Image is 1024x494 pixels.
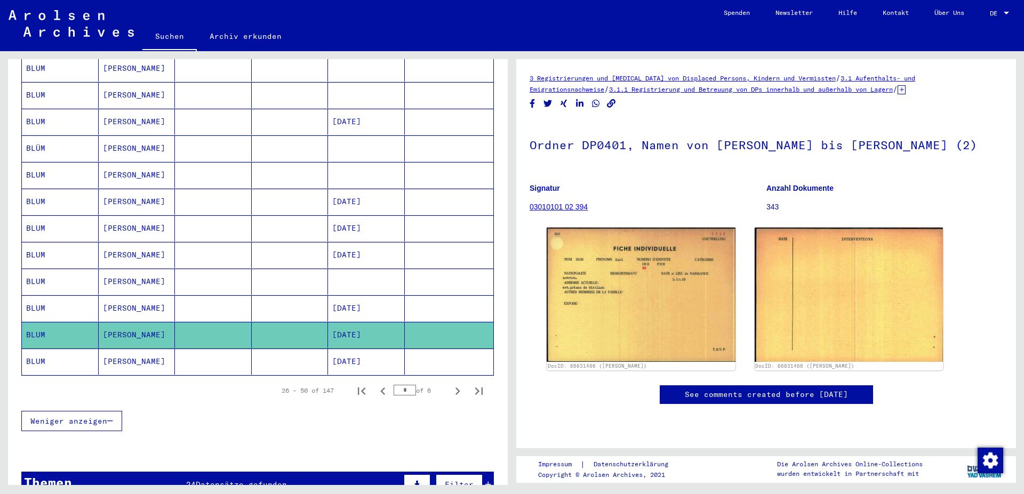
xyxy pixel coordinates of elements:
mat-cell: BLUM [22,55,99,82]
span: / [893,84,898,94]
mat-cell: [DATE] [328,242,405,268]
h1: Ordner DP0401, Namen von [PERSON_NAME] bis [PERSON_NAME] (2) [530,120,1003,167]
mat-cell: BLUM [22,322,99,348]
button: Weniger anzeigen [21,411,122,431]
span: Weniger anzeigen [30,416,107,426]
span: 24 [186,480,196,489]
p: wurden entwickelt in Partnerschaft mit [777,469,923,479]
mat-cell: [DATE] [328,349,405,375]
b: Anzahl Dokumente [766,184,834,192]
button: Share on Xing [558,97,570,110]
img: Arolsen_neg.svg [9,10,134,37]
mat-cell: BLUM [22,295,99,321]
mat-cell: [PERSON_NAME] [99,322,175,348]
mat-cell: [DATE] [328,295,405,321]
button: Previous page [372,380,394,401]
img: 001.jpg [547,228,735,362]
div: Themen [24,473,72,492]
mat-cell: [DATE] [328,189,405,215]
img: 002.jpg [755,228,943,362]
a: DocID: 66631466 ([PERSON_NAME]) [548,363,647,369]
button: Last page [468,380,490,401]
mat-cell: [PERSON_NAME] [99,162,175,188]
div: 26 – 50 of 147 [282,386,334,395]
mat-cell: [PERSON_NAME] [99,189,175,215]
span: Filter [445,480,474,489]
b: Signatur [530,184,560,192]
span: Datensätze gefunden [196,480,287,489]
div: of 6 [394,385,447,395]
a: 3 Registrierungen und [MEDICAL_DATA] von Displaced Persons, Kindern und Vermissten [530,74,836,82]
mat-cell: [PERSON_NAME] [99,135,175,161]
mat-cell: [DATE] [328,215,405,241]
mat-cell: BLUM [22,82,99,108]
a: 03010101 02 394 [530,203,588,211]
mat-cell: BLUM [22,242,99,268]
a: DocID: 66631466 ([PERSON_NAME]) [755,363,854,369]
mat-cell: BLUM [22,109,99,135]
mat-cell: BLUM [22,269,99,295]
mat-cell: BLUM [22,162,99,188]
mat-cell: [DATE] [328,322,405,348]
div: | [538,459,681,470]
button: Share on Twitter [542,97,554,110]
a: Suchen [142,23,197,51]
button: Share on LinkedIn [574,97,586,110]
img: yv_logo.png [965,456,1005,482]
mat-cell: [PERSON_NAME] [99,215,175,241]
mat-cell: [DATE] [328,109,405,135]
a: Impressum [538,459,580,470]
p: Copyright © Arolsen Archives, 2021 [538,470,681,480]
button: Next page [447,380,468,401]
span: / [604,84,609,94]
p: 343 [766,201,1003,213]
button: Share on WhatsApp [590,97,602,110]
mat-cell: BLUM [22,215,99,241]
mat-cell: BLUM [22,189,99,215]
mat-cell: [PERSON_NAME] [99,242,175,268]
mat-cell: [PERSON_NAME] [99,269,175,295]
p: Die Arolsen Archives Online-Collections [777,459,923,469]
mat-cell: [PERSON_NAME] [99,55,175,82]
mat-cell: BLÜM [22,135,99,161]
button: Share on Facebook [527,97,538,110]
img: Zustimmung ändern [978,448,1003,473]
span: / [836,73,841,83]
mat-cell: [PERSON_NAME] [99,295,175,321]
mat-cell: BLUM [22,349,99,375]
button: Copy link [606,97,617,110]
a: Datenschutzerklärung [585,459,681,470]
a: See comments created before [DATE] [685,389,848,400]
mat-cell: [PERSON_NAME] [99,109,175,135]
mat-cell: [PERSON_NAME] [99,82,175,108]
mat-cell: [PERSON_NAME] [99,349,175,375]
a: 3.1.1 Registrierung und Betreuung von DPs innerhalb und außerhalb von Lagern [609,85,893,93]
a: Archiv erkunden [197,23,294,49]
button: First page [351,380,372,401]
span: DE [990,10,1002,17]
